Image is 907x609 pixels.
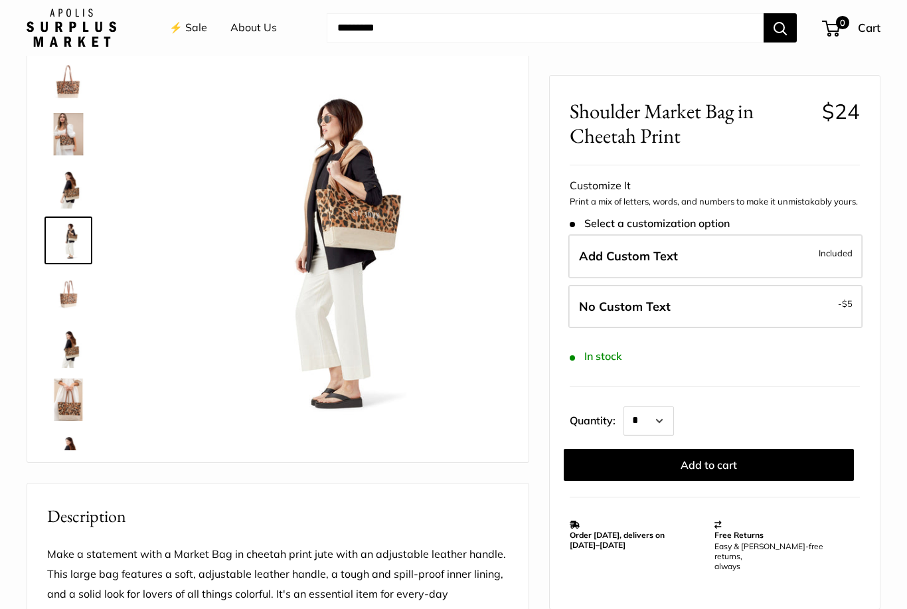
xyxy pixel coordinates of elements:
input: Search... [327,13,764,43]
img: Apolis: Surplus Market [27,9,116,47]
span: Add Custom Text [579,248,678,264]
a: 0 Cart [823,17,880,39]
a: About Us [230,18,277,38]
a: Shoulder Market Bag in Cheetah Print [44,429,92,477]
label: Quantity: [570,402,623,435]
h2: Description [47,503,509,529]
span: In stock [570,350,622,363]
img: Shoulder Market Bag in Cheetah Print [47,219,90,262]
img: description_Make it yours with custom printed text. [47,60,90,102]
button: Search [764,13,797,43]
img: Shoulder Market Bag in Cheetah Print [47,325,90,368]
div: Customize It [570,175,860,195]
img: Shoulder Market Bag in Cheetah Print [47,432,90,474]
a: Shoulder Market Bag in Cheetah Print [44,323,92,371]
a: Shoulder Market Bag in Cheetah Print [44,110,92,158]
strong: Order [DATE], delivers on [DATE]–[DATE] [570,529,665,549]
span: $5 [842,298,853,309]
span: No Custom Text [579,299,671,314]
a: ⚡️ Sale [169,18,207,38]
img: description_Versatile adjustable handles for easy carry throughout the day. [47,272,90,315]
span: $24 [822,98,860,124]
a: description_Versatile adjustable handles for easy carry throughout the day. [44,270,92,317]
p: Easy & [PERSON_NAME]-free returns, always [714,541,853,570]
span: - [838,296,853,311]
span: Cart [858,21,880,35]
strong: Free Returns [714,529,764,539]
button: Add to cart [564,448,854,480]
a: description_Seal of authenticity printed on the backside of every bag. [44,376,92,424]
label: Leave Blank [568,285,863,329]
a: description_Make it yours with custom printed text. [44,57,92,105]
span: Shoulder Market Bag in Cheetah Print [570,99,812,148]
a: Shoulder Market Bag in Cheetah Print [44,217,92,264]
span: Included [819,245,853,261]
img: description_Seal of authenticity printed on the backside of every bag. [47,379,90,421]
img: Shoulder Market Bag in Cheetah Print [47,166,90,209]
label: Add Custom Text [568,234,863,278]
p: Print a mix of letters, words, and numbers to make it unmistakably yours. [570,195,860,209]
img: Shoulder Market Bag in Cheetah Print [134,60,509,435]
span: 0 [836,16,849,29]
img: Shoulder Market Bag in Cheetah Print [47,113,90,155]
span: Select a customization option [570,217,730,230]
a: Shoulder Market Bag in Cheetah Print [44,163,92,211]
